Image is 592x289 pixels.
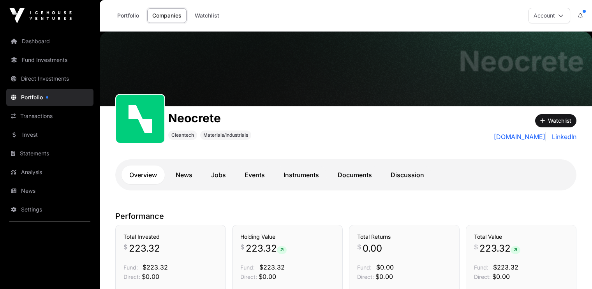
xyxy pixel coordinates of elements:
span: Cleantech [171,132,194,138]
span: Materials/Industrials [203,132,248,138]
a: News [6,182,93,199]
nav: Tabs [122,166,570,184]
span: 223.32 [246,242,287,255]
span: $0.00 [142,273,159,280]
a: [DOMAIN_NAME] [494,132,546,141]
a: Fund Investments [6,51,93,69]
span: $0.00 [259,273,276,280]
a: News [168,166,200,184]
h3: Total Returns [357,233,451,241]
span: $ [240,242,244,252]
span: 223.32 [479,242,520,255]
h3: Holding Value [240,233,335,241]
h1: Neocrete [168,111,251,125]
span: $ [123,242,127,252]
p: Performance [115,211,576,222]
a: Settings [6,201,93,218]
span: $ [474,242,478,252]
span: Direct: [357,273,374,280]
a: Overview [122,166,165,184]
span: $ [357,242,361,252]
span: $223.32 [259,263,285,271]
a: Events [237,166,273,184]
a: Statements [6,145,93,162]
a: Discussion [383,166,432,184]
span: Fund: [357,264,372,271]
img: Neocrete [100,32,592,106]
span: $223.32 [143,263,168,271]
a: Jobs [203,166,234,184]
span: $223.32 [493,263,518,271]
span: Direct: [123,273,140,280]
a: Documents [330,166,380,184]
a: Companies [147,8,187,23]
h3: Total Value [474,233,568,241]
span: $0.00 [375,273,393,280]
a: Analysis [6,164,93,181]
a: Watchlist [190,8,224,23]
iframe: Chat Widget [553,252,592,289]
h3: Total Invested [123,233,218,241]
span: 0.00 [363,242,382,255]
button: Watchlist [535,114,576,127]
a: Portfolio [6,89,93,106]
button: Account [529,8,570,23]
a: LinkedIn [549,132,576,141]
span: $0.00 [376,263,394,271]
span: Fund: [240,264,255,271]
span: Direct: [240,273,257,280]
span: Direct: [474,273,491,280]
span: $0.00 [492,273,510,280]
span: 223.32 [129,242,160,255]
a: Invest [6,126,93,143]
a: Transactions [6,107,93,125]
img: Icehouse Ventures Logo [9,8,72,23]
img: Neocrete.svg [119,98,161,140]
span: Fund: [474,264,488,271]
a: Dashboard [6,33,93,50]
span: Fund: [123,264,138,271]
h1: Neocrete [459,47,584,75]
a: Portfolio [112,8,144,23]
a: Direct Investments [6,70,93,87]
a: Instruments [276,166,327,184]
